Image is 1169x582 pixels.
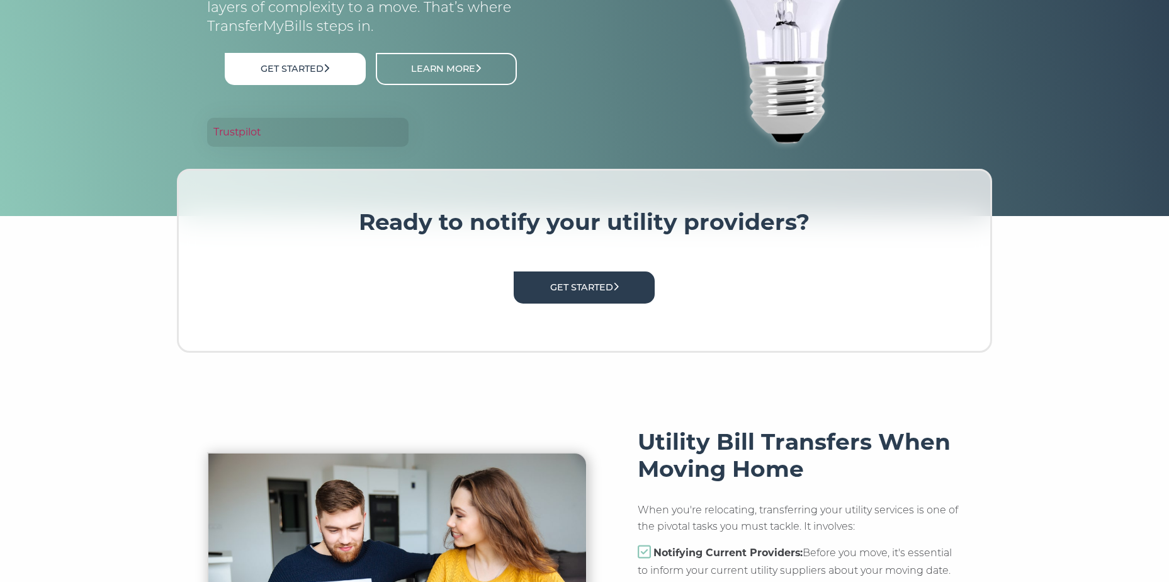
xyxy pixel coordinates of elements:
h3: Utility Bill Transfers When Moving Home [638,428,963,483]
a: Get Started [514,271,655,304]
h3: Ready to notify your utility providers? [217,208,952,236]
p: Before you move, it's essential to inform your current utility suppliers about your moving date. [638,544,963,579]
a: Get Started [225,53,366,85]
a: Trustpilot [213,126,261,138]
p: When you're relocating, transferring your utility services is one of the pivotal tasks you must t... [638,502,963,535]
a: Learn More [376,53,517,85]
strong: Notifying Current Providers: [653,546,803,558]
